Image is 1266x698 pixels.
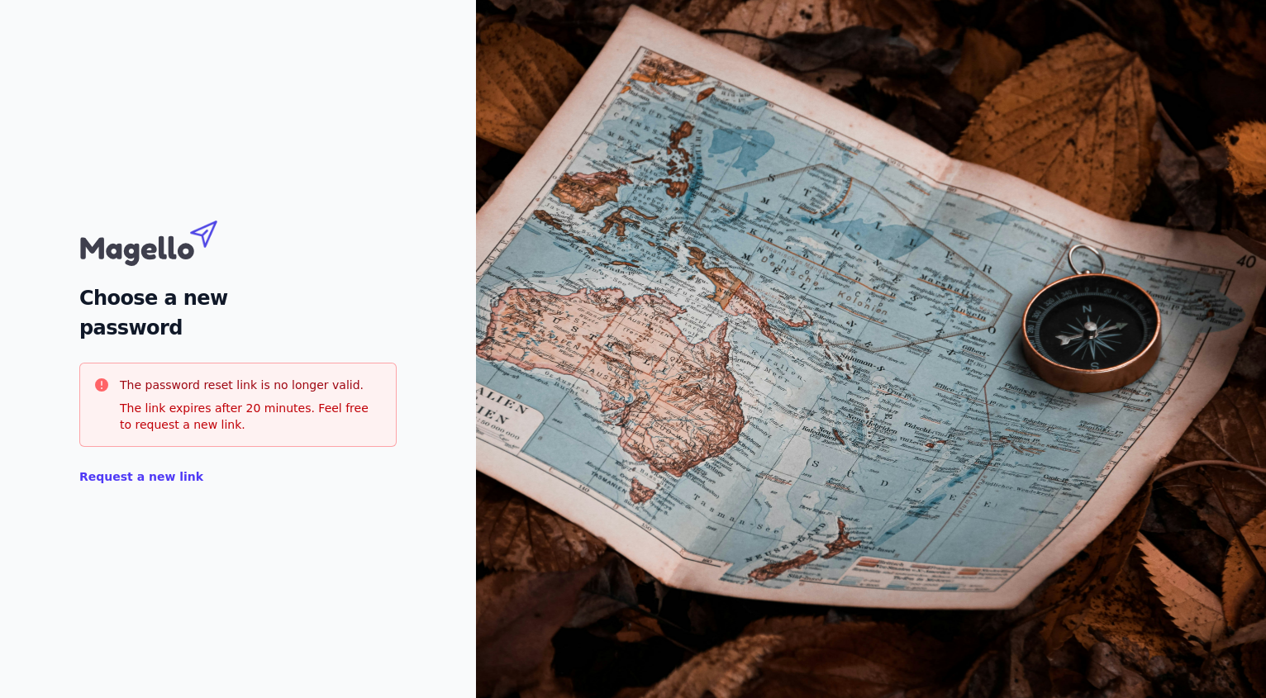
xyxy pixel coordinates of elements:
[79,316,183,340] font: password
[120,401,369,431] font: The link expires after 20 minutes. Feel free to request a new link.
[79,287,227,310] font: Choose a new
[79,212,253,270] img: Magello
[120,378,364,392] font: The password reset link is no longer valid.
[79,470,203,483] a: Request a new link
